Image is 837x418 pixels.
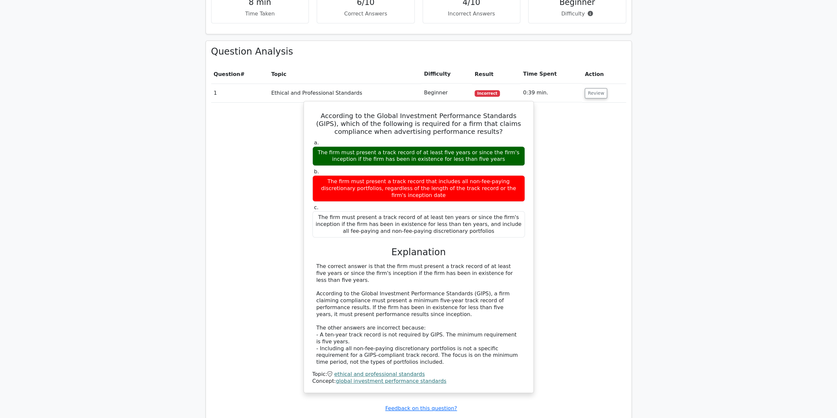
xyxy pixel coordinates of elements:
p: Correct Answers [322,10,409,18]
p: Time Taken [217,10,304,18]
p: Incorrect Answers [428,10,515,18]
th: Topic [269,65,421,84]
span: Question [214,71,240,77]
div: The firm must present a track record of at least ten years or since the firm's inception if the f... [312,211,525,237]
th: # [211,65,269,84]
div: The correct answer is that the firm must present a track record of at least five years or since t... [316,263,521,366]
th: Result [472,65,520,84]
th: Difficulty [421,65,472,84]
div: Concept: [312,378,525,385]
td: Beginner [421,84,472,102]
div: The firm must present a track record of at least five years or since the firm's inception if the ... [312,146,525,166]
a: Feedback on this question? [385,405,457,411]
div: Topic: [312,371,525,378]
button: Review [585,88,607,98]
td: 0:39 min. [520,84,582,102]
div: The firm must present a track record that includes all non-fee-paying discretionary portfolios, r... [312,175,525,202]
span: a. [314,139,319,146]
h3: Explanation [316,247,521,258]
td: Ethical and Professional Standards [269,84,421,102]
td: 1 [211,84,269,102]
h5: According to the Global Investment Performance Standards (GIPS), which of the following is requir... [312,112,526,135]
span: Incorrect [475,90,500,97]
span: c. [314,204,319,210]
th: Action [582,65,626,84]
th: Time Spent [520,65,582,84]
h3: Question Analysis [211,46,626,57]
a: ethical and professional standards [334,371,425,377]
p: Difficulty [534,10,621,18]
a: global investment performance standards [336,378,446,384]
span: b. [314,168,319,175]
